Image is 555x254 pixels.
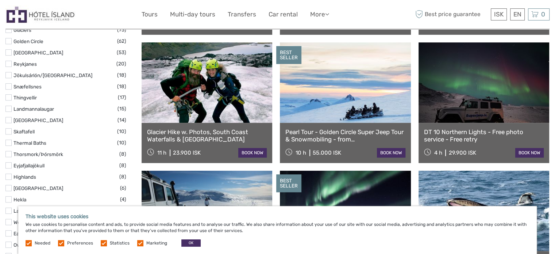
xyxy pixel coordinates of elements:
[170,9,215,20] a: Multi-day tours
[117,82,126,91] span: (18)
[515,148,544,158] a: book now
[181,239,201,247] button: OK
[14,185,63,191] a: [GEOGRAPHIC_DATA]
[14,242,54,248] a: Over The Holidays
[110,240,130,246] label: Statistics
[276,174,301,193] div: BEST SELLER
[14,61,37,67] a: Reykjanes
[117,37,126,45] span: (62)
[424,128,544,143] a: DT 10 Northern Lights - Free photo service - Free retry
[377,148,405,158] a: book now
[119,150,126,158] span: (8)
[120,184,126,192] span: (6)
[173,149,201,156] div: 23.900 ISK
[14,117,63,123] a: [GEOGRAPHIC_DATA]
[228,9,256,20] a: Transfers
[120,195,126,204] span: (4)
[540,11,546,18] span: 0
[448,149,476,156] div: 29.900 ISK
[117,139,126,147] span: (10)
[117,105,126,113] span: (15)
[118,93,126,102] span: (17)
[14,106,54,112] a: Landmannalaugar
[117,116,126,124] span: (14)
[310,9,329,20] a: More
[116,60,126,68] span: (20)
[14,219,38,225] a: Westfjords
[14,151,63,157] a: Thorsmork/Þórsmörk
[142,9,158,20] a: Tours
[5,5,76,23] img: Hótel Ísland
[10,13,82,19] p: We're away right now. Please check back later!
[117,26,126,34] span: (73)
[14,95,37,101] a: Thingvellir
[18,206,537,254] div: We use cookies to personalise content and ads, to provide social media features and to analyse ou...
[238,148,267,158] a: book now
[276,46,301,64] div: BEST SELLER
[14,50,63,56] a: [GEOGRAPHIC_DATA]
[494,11,504,18] span: ISK
[117,127,126,136] span: (10)
[14,231,74,236] a: East [GEOGRAPHIC_DATA]
[434,149,442,156] span: 4 h
[119,173,126,181] span: (8)
[117,71,126,79] span: (18)
[14,174,36,180] a: Highlands
[296,149,306,156] span: 10 h
[14,197,26,202] a: Hekla
[14,27,31,33] a: Glaciers
[14,84,42,90] a: Snæfellsnes
[84,11,93,20] button: Open LiveChat chat widget
[14,129,35,134] a: Skaftafell
[510,8,525,20] div: EN
[117,48,126,57] span: (53)
[146,240,167,246] label: Marketing
[157,149,166,156] span: 11 h
[413,8,489,20] span: Best price guarantee
[147,128,267,143] a: Glacier Hike w. Photos, South Coast Waterfalls & [GEOGRAPHIC_DATA]
[14,163,45,168] a: Eyjafjallajökull
[269,9,298,20] a: Car rental
[35,240,50,246] label: Needed
[14,38,43,44] a: Golden Circle
[67,240,93,246] label: Preferences
[313,149,341,156] div: 55.000 ISK
[26,213,529,220] h5: This website uses cookies
[285,128,405,143] a: Pearl Tour - Golden Circle Super Jeep Tour & Snowmobiling - from [GEOGRAPHIC_DATA]
[14,72,92,78] a: Jökulsárlón/[GEOGRAPHIC_DATA]
[14,208,42,214] a: Lake Mývatn
[119,161,126,170] span: (8)
[14,140,46,146] a: Thermal Baths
